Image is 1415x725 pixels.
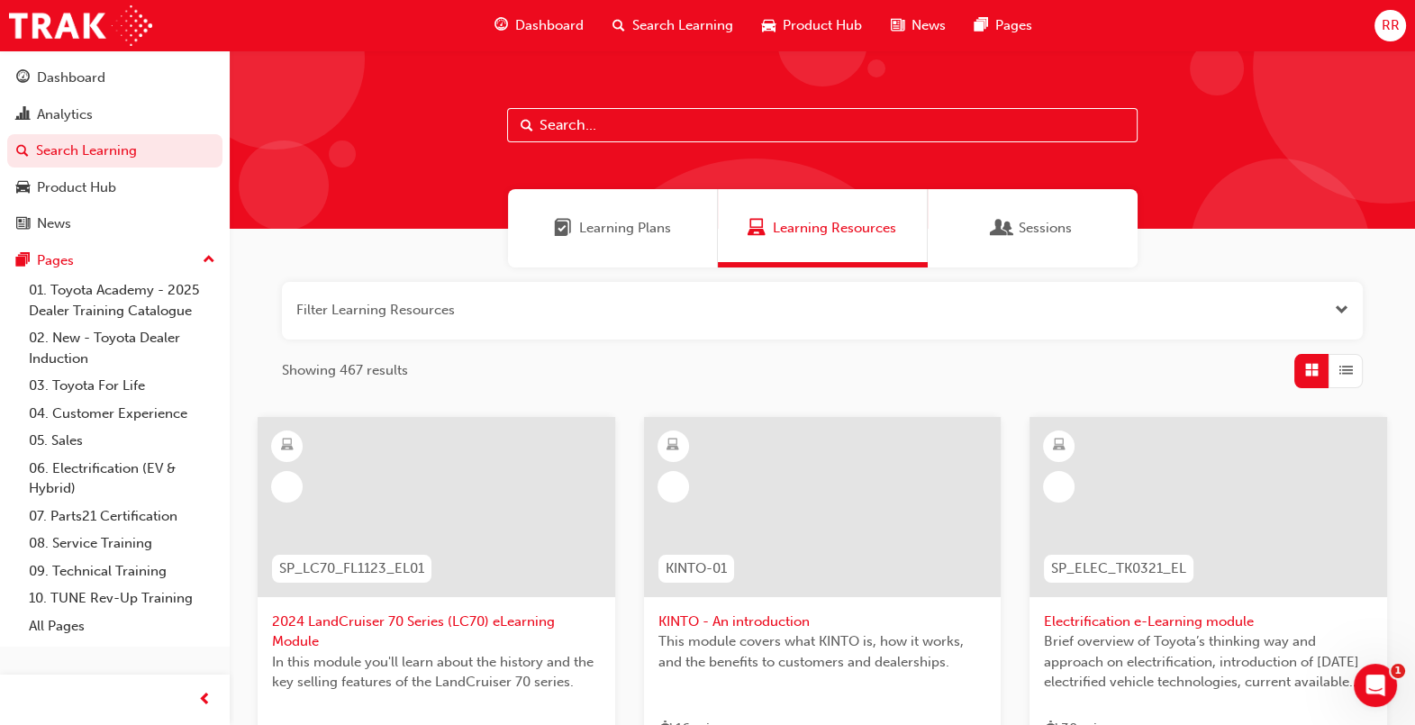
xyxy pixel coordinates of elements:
[37,68,105,88] div: Dashboard
[22,585,222,612] a: 10. TUNE Rev-Up Training
[22,503,222,530] a: 07. Parts21 Certification
[22,557,222,585] a: 09. Technical Training
[272,652,601,693] span: In this module you'll learn about the history and the key selling features of the LandCruiser 70 ...
[7,61,222,95] a: Dashboard
[198,689,212,711] span: prev-icon
[507,108,1138,142] input: Search...
[762,14,776,37] span: car-icon
[876,7,960,44] a: news-iconNews
[658,631,987,672] span: This module covers what KINTO is, how it works, and the benefits to customers and dealerships.
[7,98,222,131] a: Analytics
[748,7,876,44] a: car-iconProduct Hub
[1335,300,1348,321] button: Open the filter
[995,15,1032,36] span: Pages
[37,177,116,198] div: Product Hub
[748,218,766,239] span: Learning Resources
[912,15,946,36] span: News
[22,612,222,640] a: All Pages
[783,15,862,36] span: Product Hub
[598,7,748,44] a: search-iconSearch Learning
[22,324,222,372] a: 02. New - Toyota Dealer Induction
[612,14,625,37] span: search-icon
[22,372,222,400] a: 03. Toyota For Life
[279,558,424,579] span: SP_LC70_FL1123_EL01
[1381,15,1399,36] span: RR
[37,213,71,234] div: News
[1305,360,1319,381] span: Grid
[1044,631,1373,693] span: Brief overview of Toyota’s thinking way and approach on electrification, introduction of [DATE] e...
[521,115,533,136] span: Search
[16,180,30,196] span: car-icon
[16,143,29,159] span: search-icon
[515,15,584,36] span: Dashboard
[480,7,598,44] a: guage-iconDashboard
[22,530,222,557] a: 08. Service Training
[7,244,222,277] button: Pages
[22,427,222,455] a: 05. Sales
[993,218,1011,239] span: Sessions
[666,558,727,579] span: KINTO-01
[22,276,222,324] a: 01. Toyota Academy - 2025 Dealer Training Catalogue
[718,189,928,267] a: Learning ResourcesLearning Resources
[16,216,30,232] span: news-icon
[667,434,679,458] span: learningResourceType_ELEARNING-icon
[1339,360,1353,381] span: List
[975,14,988,37] span: pages-icon
[508,189,718,267] a: Learning PlansLearning Plans
[1044,612,1373,632] span: Electrification e-Learning module
[37,104,93,125] div: Analytics
[658,612,987,632] span: KINTO - An introduction
[1354,664,1397,707] iframe: Intercom live chat
[16,107,30,123] span: chart-icon
[7,134,222,168] a: Search Learning
[9,5,152,46] img: Trak
[7,207,222,240] a: News
[1019,218,1072,239] span: Sessions
[579,218,671,239] span: Learning Plans
[928,189,1138,267] a: SessionsSessions
[272,612,601,652] span: 2024 LandCruiser 70 Series (LC70) eLearning Module
[773,218,896,239] span: Learning Resources
[16,70,30,86] span: guage-icon
[22,455,222,503] a: 06. Electrification (EV & Hybrid)
[22,400,222,428] a: 04. Customer Experience
[203,249,215,272] span: up-icon
[16,253,30,269] span: pages-icon
[282,360,408,381] span: Showing 467 results
[37,250,74,271] div: Pages
[1053,434,1066,458] span: learningResourceType_ELEARNING-icon
[7,58,222,244] button: DashboardAnalyticsSearch LearningProduct HubNews
[1391,664,1405,678] span: 1
[632,15,733,36] span: Search Learning
[1374,10,1406,41] button: RR
[1051,558,1186,579] span: SP_ELEC_TK0321_EL
[7,171,222,204] a: Product Hub
[554,218,572,239] span: Learning Plans
[281,434,294,458] span: learningResourceType_ELEARNING-icon
[494,14,508,37] span: guage-icon
[891,14,904,37] span: news-icon
[960,7,1047,44] a: pages-iconPages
